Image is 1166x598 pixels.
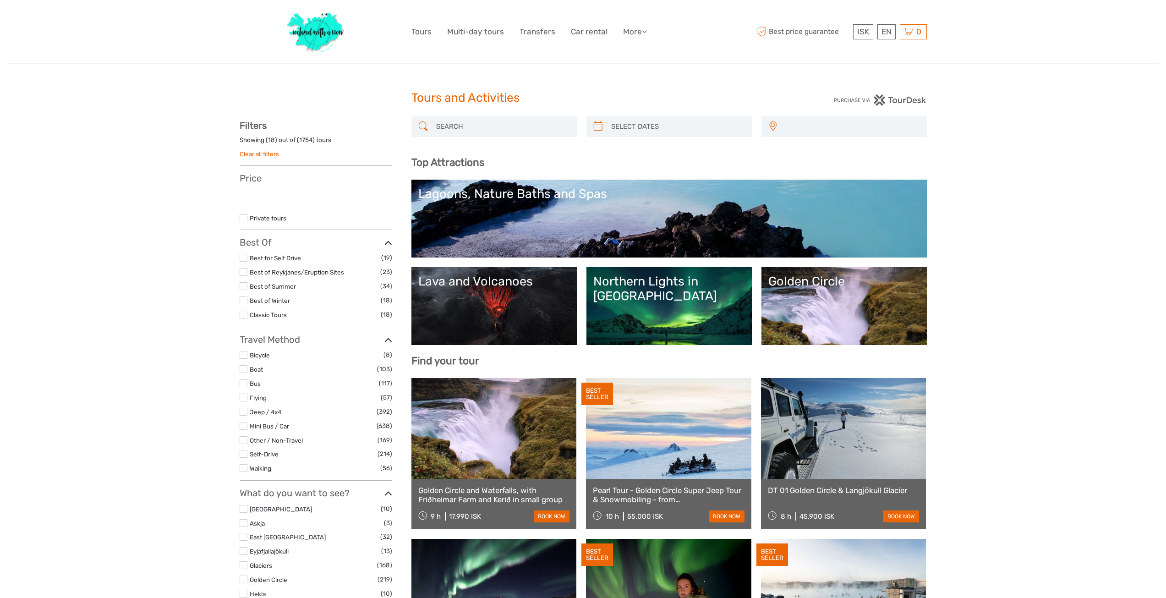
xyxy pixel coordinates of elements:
span: (8) [383,350,392,360]
div: EN [877,24,896,39]
a: Pearl Tour - Golden Circle Super Jeep Tour & Snowmobiling - from [GEOGRAPHIC_DATA] [593,486,744,505]
a: Bicycle [250,351,270,359]
span: (32) [380,532,392,542]
span: (638) [377,421,392,431]
label: 1754 [299,136,312,144]
a: Golden Circle [768,274,920,338]
a: Flying [250,394,267,401]
a: Classic Tours [250,311,287,318]
span: 8 h [781,512,791,521]
a: East [GEOGRAPHIC_DATA] [250,533,326,541]
span: 10 h [606,512,619,521]
img: PurchaseViaTourDesk.png [833,94,926,106]
div: Golden Circle [768,274,920,289]
a: [GEOGRAPHIC_DATA] [250,505,312,513]
a: Self-Drive [250,450,279,458]
a: book now [883,510,919,522]
span: (214) [378,449,392,459]
a: Eyjafjallajökull [250,548,289,555]
h3: What do you want to see? [240,488,392,499]
span: 45.900 ISK [799,512,834,521]
a: Lava and Volcanoes [418,274,570,338]
a: Glaciers [250,562,272,569]
b: Find your tour [411,355,479,367]
a: book now [534,510,569,522]
a: Car rental [571,25,608,38]
a: Walking [250,465,271,472]
span: (219) [378,574,392,585]
a: Other / Non-Travel [250,437,303,444]
span: (10) [381,504,392,514]
a: Golden Circle [250,576,287,583]
span: 9 h [431,512,441,521]
a: Best of Winter [250,297,290,304]
a: Golden Circle and Waterfalls, with Friðheimar Farm and Kerið in small group [418,486,570,505]
span: (3) [384,518,392,528]
a: Lagoons, Nature Baths and Spas [418,187,920,251]
span: (23) [380,267,392,277]
a: book now [709,510,744,522]
div: Northern Lights in [GEOGRAPHIC_DATA] [593,274,745,304]
span: (57) [381,392,392,403]
span: Best price guarantee [755,24,851,39]
a: Best of Summer [250,283,296,290]
a: Askja [250,520,265,527]
span: (117) [379,378,392,389]
a: DT 01 Golden Circle & Langjökull Glacier [768,486,920,495]
span: (56) [380,463,392,473]
span: (392) [377,406,392,417]
b: Top Attractions [411,156,484,169]
a: Multi-day tours [447,25,504,38]
span: (168) [377,560,392,571]
span: (18) [381,309,392,320]
a: More [623,25,647,38]
input: SEARCH [432,119,572,135]
span: (18) [381,295,392,306]
label: 18 [268,136,275,144]
a: Best for Self Drive [250,254,301,262]
span: (169) [378,435,392,445]
div: Showing ( ) out of ( ) tours [240,136,392,150]
a: Boat [250,366,263,373]
span: 0 [915,27,923,36]
div: Lagoons, Nature Baths and Spas [418,187,920,201]
a: Private tours [250,214,286,222]
a: Clear all filters [240,150,279,158]
span: (13) [381,546,392,556]
a: Mini Bus / Car [250,422,289,430]
span: (103) [377,364,392,374]
h3: Best Of [240,237,392,248]
h1: Tours and Activities [411,91,755,105]
h3: Travel Method [240,334,392,345]
span: (34) [380,281,392,291]
a: Tours [411,25,432,38]
div: BEST SELLER [581,383,613,406]
strong: Filters [240,120,267,131]
a: Hekla [250,590,266,598]
div: BEST SELLER [581,543,613,566]
div: BEST SELLER [756,543,788,566]
span: 17.990 ISK [449,512,481,521]
a: Transfers [520,25,555,38]
span: ISK [857,27,869,36]
span: 55.000 ISK [627,512,663,521]
a: Jeep / 4x4 [250,408,281,416]
a: Northern Lights in [GEOGRAPHIC_DATA] [593,274,745,338]
input: SELECT DATES [608,119,747,135]
a: Bus [250,380,261,387]
span: (19) [381,252,392,263]
a: Best of Reykjanes/Eruption Sites [250,269,344,276]
img: 1077-ca632067-b948-436b-9c7a-efe9894e108b_logo_big.jpg [282,7,349,57]
div: Lava and Volcanoes [418,274,570,289]
h3: Price [240,173,392,184]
